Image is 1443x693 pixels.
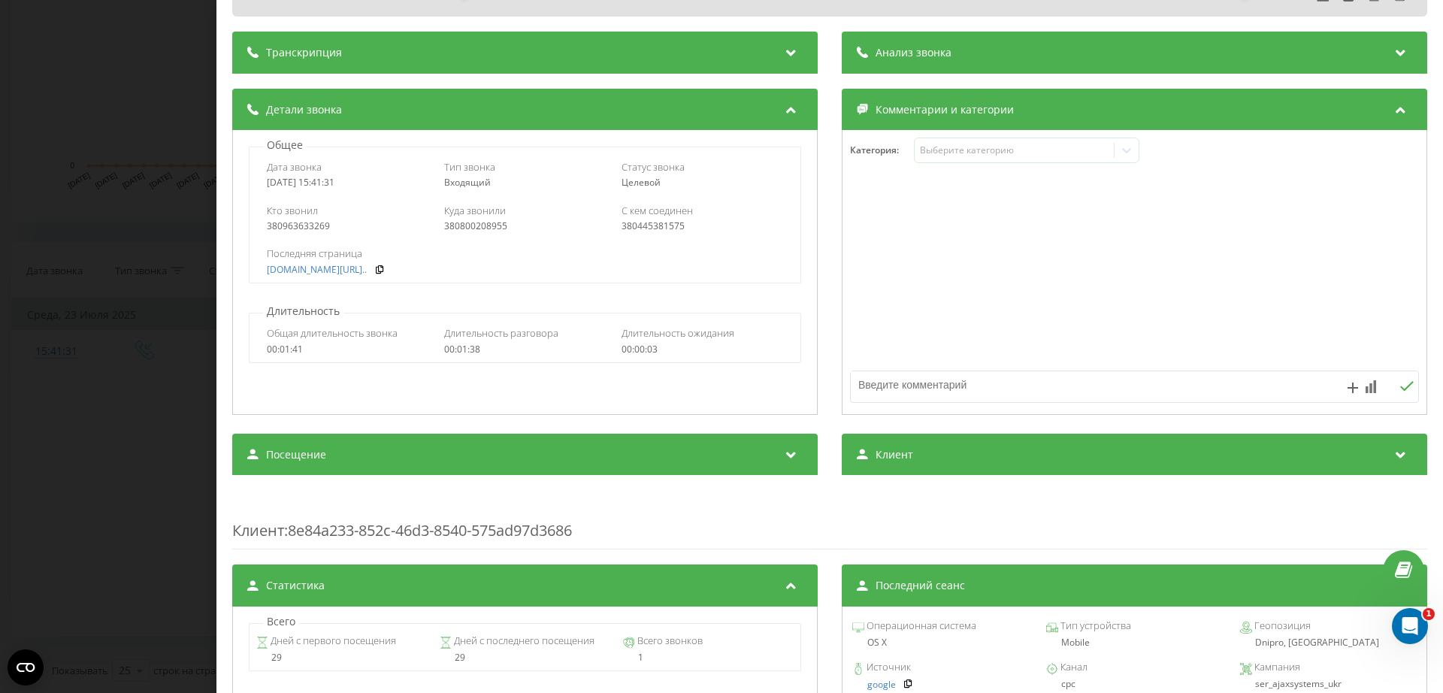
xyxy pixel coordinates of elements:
[622,160,685,174] span: Статус звонка
[864,660,911,675] span: Источник
[1240,679,1417,689] div: ser_ajaxsystems_ukr
[1252,619,1311,634] span: Геопозиция
[267,177,428,188] div: [DATE] 15:41:31
[263,138,307,153] p: Общее
[622,326,734,340] span: Длительность ожидания
[1046,637,1223,648] div: Mobile
[622,204,693,217] span: С кем соединен
[263,304,343,319] p: Длительность
[622,344,783,355] div: 00:00:03
[267,221,428,232] div: 380963633269
[444,326,558,340] span: Длительность разговора
[850,145,914,156] h4: Категория :
[263,614,299,629] p: Всего
[266,578,325,593] span: Статистика
[444,344,606,355] div: 00:01:38
[864,619,976,634] span: Операционная система
[876,578,965,593] span: Последний сеанс
[1058,660,1088,675] span: Канал
[440,652,610,663] div: 29
[1046,679,1223,689] div: cpc
[444,204,506,217] span: Куда звонили
[8,649,44,685] button: Open CMP widget
[232,490,1427,549] div: : 8e84a233-852c-46d3-8540-575ad97d3686
[256,652,427,663] div: 29
[268,634,396,649] span: Дней с первого посещения
[232,520,284,540] span: Клиент
[267,326,398,340] span: Общая длительность звонка
[444,221,606,232] div: 380800208955
[267,265,367,275] a: [DOMAIN_NAME][URL]..
[1392,608,1428,644] iframe: Intercom live chat
[1252,660,1300,675] span: Кампания
[267,344,428,355] div: 00:01:41
[867,679,896,690] a: google
[623,652,794,663] div: 1
[444,160,495,174] span: Тип звонка
[635,634,703,649] span: Всего звонков
[1058,619,1131,634] span: Тип устройства
[876,102,1014,117] span: Комментарии и категории
[444,176,491,189] span: Входящий
[1423,608,1435,620] span: 1
[266,45,342,60] span: Транскрипция
[1240,637,1417,648] div: Dnipro, [GEOGRAPHIC_DATA]
[452,634,594,649] span: Дней с последнего посещения
[266,447,326,462] span: Посещение
[267,204,318,217] span: Кто звонил
[267,247,362,260] span: Последняя страница
[266,102,342,117] span: Детали звонка
[622,221,783,232] div: 380445381575
[876,447,913,462] span: Клиент
[852,637,1029,648] div: OS X
[622,176,661,189] span: Целевой
[920,144,1108,156] div: Выберите категорию
[876,45,951,60] span: Анализ звонка
[267,160,322,174] span: Дата звонка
